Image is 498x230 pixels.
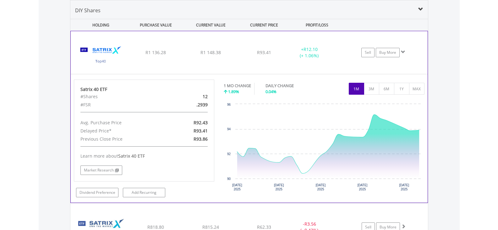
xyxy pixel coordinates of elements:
span: R62.33 [257,224,271,230]
span: R815.24 [202,224,219,230]
span: R93.41 [194,128,208,134]
div: DAILY CHANGE [265,83,316,89]
div: Avg. Purchase Price [76,119,167,127]
span: R92.43 [194,120,208,126]
button: MAX [409,83,424,95]
span: R1 136.28 [145,49,166,55]
span: R93.86 [194,136,208,142]
span: R93.41 [257,49,271,55]
div: .2939 [167,101,212,109]
button: 3M [364,83,379,95]
div: #FSR [76,101,167,109]
button: 1M [349,83,364,95]
text: 90 [227,177,231,181]
div: CURRENT PRICE [239,19,289,31]
div: 1 MO CHANGE [224,83,251,89]
div: + (+ 1.06%) [286,46,333,59]
span: R818.80 [147,224,164,230]
div: Chart. Highcharts interactive chart. [224,101,424,195]
text: [DATE] 2025 [358,183,368,191]
div: Previous Close Price [76,135,167,143]
span: R1 148.38 [200,49,221,55]
text: [DATE] 2025 [316,183,326,191]
span: Satrix 40 ETF [118,153,145,159]
span: R3.56 [304,221,316,227]
div: #Shares [76,93,167,101]
div: 12 [167,93,212,101]
span: DIY Shares [75,7,101,14]
text: [DATE] 2025 [399,183,409,191]
a: Sell [361,48,375,57]
span: 0.04% [265,89,276,94]
text: 92 [227,152,231,156]
button: 6M [379,83,394,95]
text: [DATE] 2025 [232,183,242,191]
button: 1Y [394,83,409,95]
text: 96 [227,103,231,106]
span: 1.89% [228,89,239,94]
div: PURCHASE VALUE [129,19,183,31]
div: Delayed Price* [76,127,167,135]
text: 94 [227,127,231,131]
div: PROFIT/LOSS [290,19,344,31]
div: Learn more about [80,153,208,159]
img: TFSA.STX40.png [74,39,128,72]
a: Market Research [80,165,122,175]
svg: Interactive chart [224,101,424,195]
a: Dividend Preference [76,188,118,197]
span: R12.10 [304,46,318,52]
a: Add Recurring [123,188,165,197]
div: CURRENT VALUE [184,19,238,31]
text: [DATE] 2025 [274,183,284,191]
div: HOLDING [71,19,128,31]
div: Satrix 40 ETF [80,86,208,93]
a: Buy More [376,48,400,57]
